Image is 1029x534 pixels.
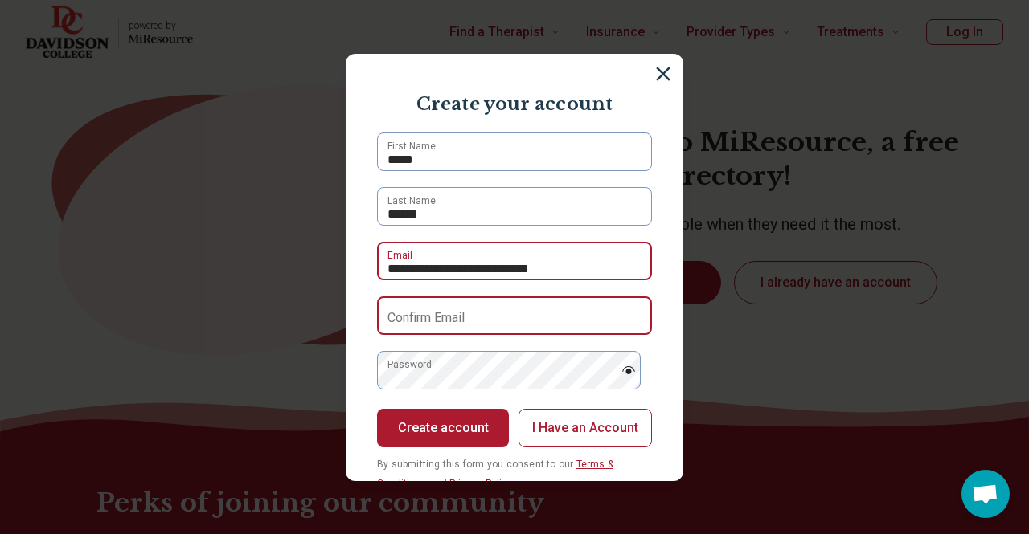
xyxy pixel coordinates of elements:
label: First Name [387,139,436,153]
label: Last Name [387,194,436,208]
label: Confirm Email [387,308,465,328]
button: I Have an Account [519,409,652,447]
a: Privacy Policy [449,478,513,489]
img: password [621,366,636,374]
label: Password [387,357,432,372]
span: By submitting this form you consent to our and [377,459,613,489]
p: Create your account [362,92,667,117]
button: Create account [377,409,509,447]
label: Email [387,248,412,263]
